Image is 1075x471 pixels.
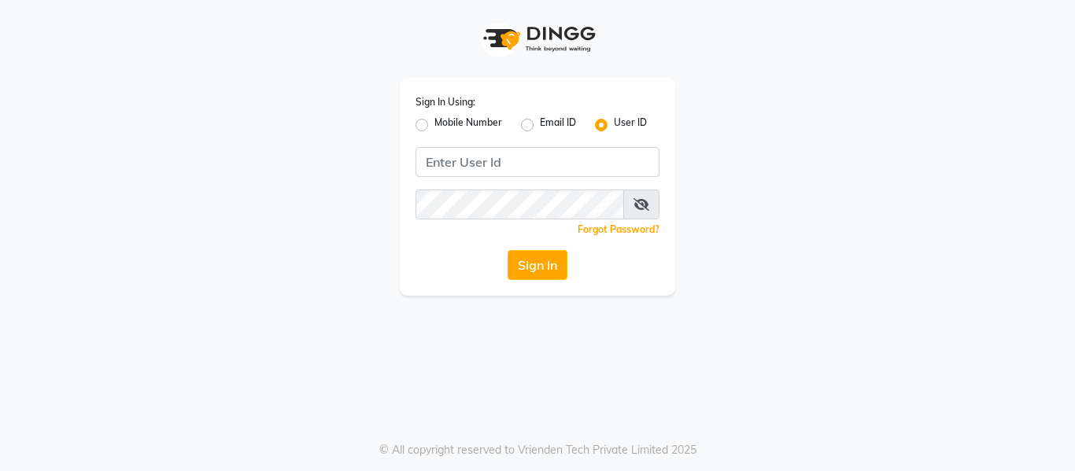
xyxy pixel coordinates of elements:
[508,250,567,280] button: Sign In
[614,116,647,134] label: User ID
[416,95,475,109] label: Sign In Using:
[434,116,502,134] label: Mobile Number
[540,116,576,134] label: Email ID
[578,223,659,235] a: Forgot Password?
[416,147,659,177] input: Username
[416,190,624,219] input: Username
[475,16,600,62] img: logo1.svg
